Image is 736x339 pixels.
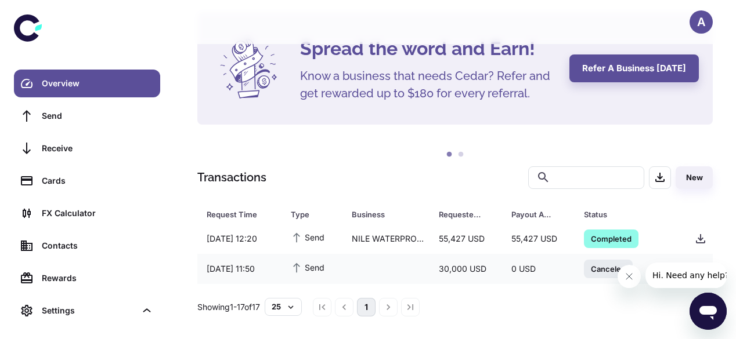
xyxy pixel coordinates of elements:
[584,206,656,223] div: Status
[291,206,338,223] span: Type
[14,199,160,227] a: FX Calculator
[14,264,160,292] a: Rewards
[42,174,153,187] div: Cards
[430,228,502,250] div: 55,427 USD
[690,293,727,330] iframe: Button to launch messaging window
[569,54,699,82] button: Refer a business [DATE]
[14,167,160,195] a: Cards
[14,70,160,97] a: Overview
[197,258,282,280] div: [DATE] 11:50
[300,67,555,102] h5: Know a business that needs Cedar? Refer and get rewarded up to $180 for every referral.
[311,298,421,316] nav: pagination navigation
[511,206,570,223] span: Payout Amount
[42,272,153,285] div: Rewards
[207,206,262,223] div: Request Time
[14,102,160,130] a: Send
[197,301,260,314] p: Showing 1-17 of 17
[676,166,713,189] button: New
[584,263,633,274] span: Canceled
[14,297,160,325] div: Settings
[502,258,575,280] div: 0 USD
[291,261,324,274] span: Send
[618,265,641,288] iframe: Close message
[197,228,282,250] div: [DATE] 12:20
[42,239,153,252] div: Contacts
[42,77,153,90] div: Overview
[690,10,713,34] button: A
[197,169,266,186] h1: Transactions
[502,228,575,250] div: 55,427 USD
[7,8,84,17] span: Hi. Need any help?
[14,134,160,162] a: Receive
[42,304,136,317] div: Settings
[584,206,672,223] span: Status
[265,298,302,315] button: 25
[357,298,376,316] button: page 1
[300,35,555,63] h4: Spread the word and Earn!
[455,149,467,161] button: 2
[439,206,497,223] span: Requested Amount
[443,149,455,161] button: 1
[291,206,323,223] div: Type
[645,263,727,288] iframe: Message from company
[207,206,277,223] span: Request Time
[342,228,430,250] div: NILE WATERPROOFING MATERIALS CO. (Bitunil)
[584,232,638,244] span: Completed
[291,231,324,243] span: Send
[511,206,555,223] div: Payout Amount
[42,142,153,155] div: Receive
[430,258,502,280] div: 30,000 USD
[14,232,160,260] a: Contacts
[42,110,153,122] div: Send
[42,207,153,220] div: FX Calculator
[439,206,482,223] div: Requested Amount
